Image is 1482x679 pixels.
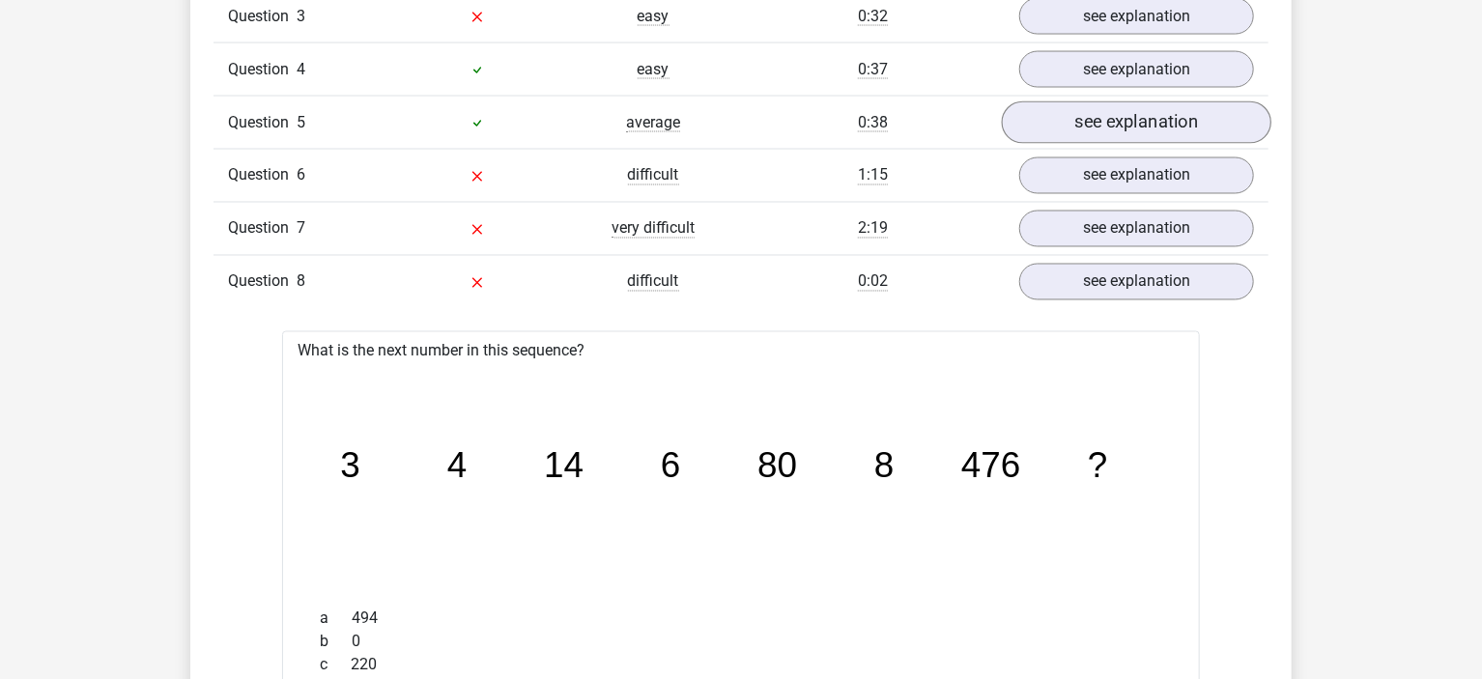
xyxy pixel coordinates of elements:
[638,7,670,26] span: easy
[305,608,1177,631] div: 494
[758,446,798,486] tspan: 80
[1019,211,1254,247] a: see explanation
[305,654,1177,677] div: 220
[297,166,305,184] span: 6
[858,7,888,26] span: 0:32
[228,111,297,134] span: Question
[858,219,888,239] span: 2:19
[340,446,360,486] tspan: 3
[228,5,297,28] span: Question
[628,272,679,292] span: difficult
[1090,446,1110,486] tspan: ?
[628,166,679,185] span: difficult
[297,113,305,131] span: 5
[228,58,297,81] span: Question
[1002,101,1271,144] a: see explanation
[1019,51,1254,88] a: see explanation
[545,446,584,486] tspan: 14
[447,446,468,486] tspan: 4
[228,217,297,240] span: Question
[1019,157,1254,194] a: see explanation
[297,219,305,238] span: 7
[858,166,888,185] span: 1:15
[320,654,351,677] span: c
[875,446,896,486] tspan: 8
[297,60,305,78] span: 4
[626,113,680,132] span: average
[305,631,1177,654] div: 0
[858,272,888,292] span: 0:02
[320,608,352,631] span: a
[612,219,695,239] span: very difficult
[297,272,305,291] span: 8
[297,7,305,25] span: 3
[662,446,682,486] tspan: 6
[858,113,888,132] span: 0:38
[962,446,1022,486] tspan: 476
[858,60,888,79] span: 0:37
[320,631,352,654] span: b
[228,164,297,187] span: Question
[228,270,297,294] span: Question
[638,60,670,79] span: easy
[1019,264,1254,300] a: see explanation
